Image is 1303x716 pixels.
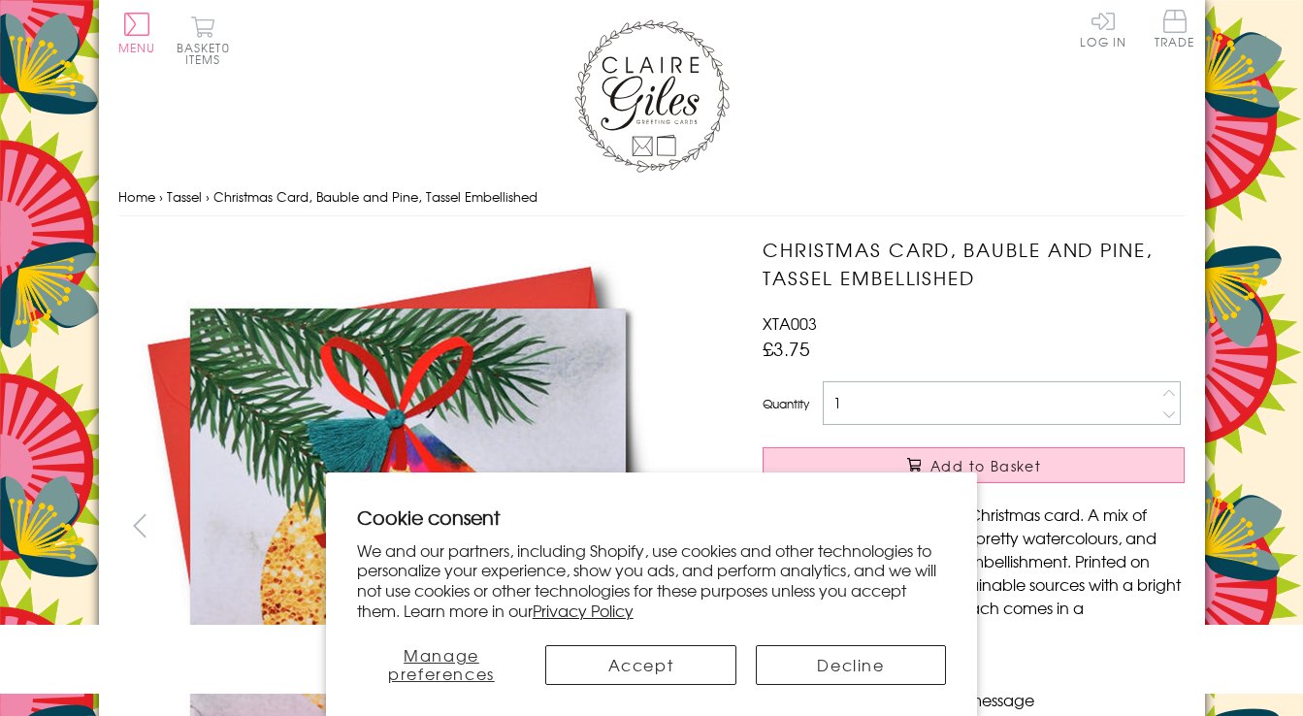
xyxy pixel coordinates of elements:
[388,643,495,685] span: Manage preferences
[763,395,809,412] label: Quantity
[763,311,817,335] span: XTA003
[930,456,1041,475] span: Add to Basket
[574,19,730,173] img: Claire Giles Greetings Cards
[118,504,162,547] button: prev
[118,39,156,56] span: Menu
[763,335,810,362] span: £3.75
[159,187,163,206] span: ›
[167,187,202,206] a: Tassel
[545,645,736,685] button: Accept
[177,16,230,65] button: Basket0 items
[1155,10,1195,48] span: Trade
[763,447,1185,483] button: Add to Basket
[782,688,1185,711] li: Blank inside for your own message
[357,504,947,531] h2: Cookie consent
[357,540,947,621] p: We and our partners, including Shopify, use cookies and other technologies to personalize your ex...
[533,599,634,622] a: Privacy Policy
[206,187,210,206] span: ›
[357,645,526,685] button: Manage preferences
[118,178,1186,217] nav: breadcrumbs
[118,187,155,206] a: Home
[213,187,537,206] span: Christmas Card, Bauble and Pine, Tassel Embellished
[756,645,947,685] button: Decline
[118,13,156,53] button: Menu
[185,39,230,68] span: 0 items
[763,236,1185,292] h1: Christmas Card, Bauble and Pine, Tassel Embellished
[1155,10,1195,51] a: Trade
[1080,10,1126,48] a: Log In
